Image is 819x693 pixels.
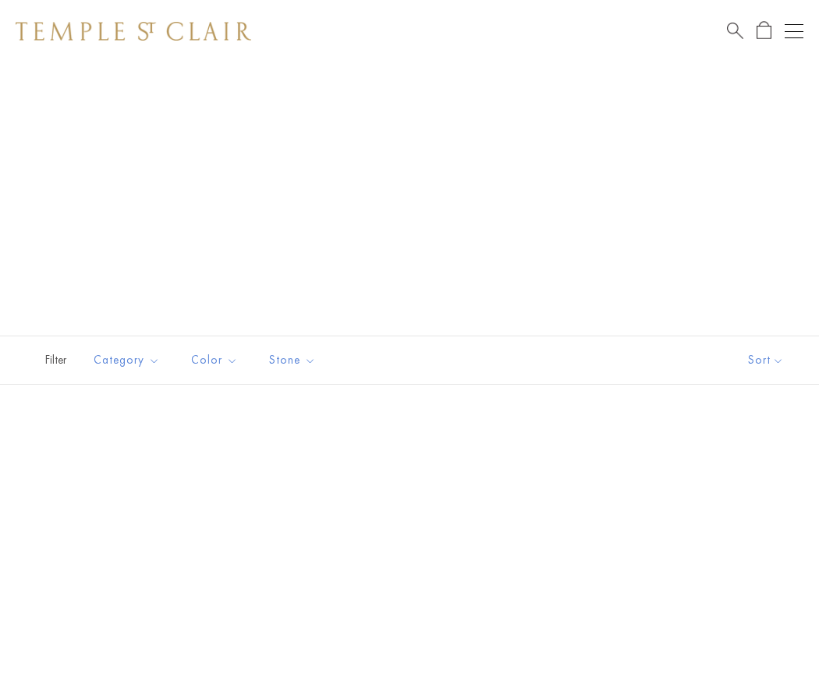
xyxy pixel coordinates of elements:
[757,21,771,41] a: Open Shopping Bag
[16,22,251,41] img: Temple St. Clair
[727,21,743,41] a: Search
[713,336,819,384] button: Show sort by
[86,350,172,370] span: Category
[785,22,803,41] button: Open navigation
[183,350,250,370] span: Color
[257,343,328,378] button: Stone
[261,350,328,370] span: Stone
[82,343,172,378] button: Category
[179,343,250,378] button: Color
